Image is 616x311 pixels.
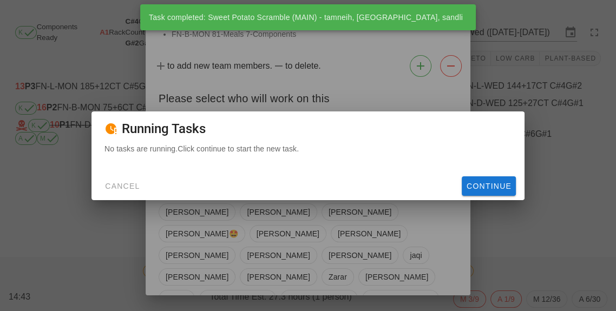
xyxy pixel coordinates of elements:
[178,144,299,153] span: Click continue to start the new task.
[91,111,525,143] div: Running Tasks
[104,143,512,155] p: No tasks are running.
[100,176,145,196] button: Cancel
[462,176,516,196] button: Continue
[104,182,140,190] span: Cancel
[466,182,512,190] span: Continue
[140,4,471,30] div: Task completed: Sweet Potato Scramble (MAIN) - tamneih, [GEOGRAPHIC_DATA], sandli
